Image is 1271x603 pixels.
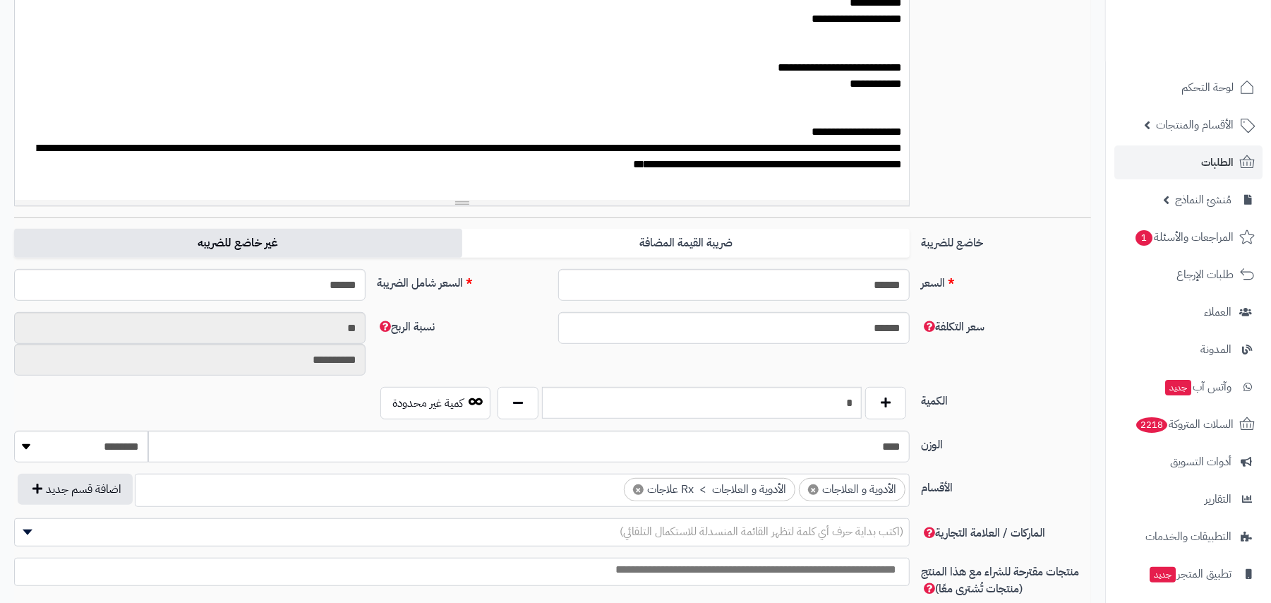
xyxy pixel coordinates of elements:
span: السلات المتروكة [1135,414,1234,434]
span: نسبة الربح [377,318,435,335]
span: التطبيقات والخدمات [1145,527,1231,547]
a: المراجعات والأسئلة1 [1114,220,1263,254]
label: الوزن [915,431,1097,453]
span: 1 [1136,230,1152,246]
span: جديد [1165,380,1191,395]
span: مُنشئ النماذج [1175,190,1231,210]
button: اضافة قسم جديد [18,474,133,505]
label: الكمية [915,387,1097,410]
span: تطبيق المتجر [1148,564,1231,584]
span: جديد [1150,567,1176,583]
a: تطبيق المتجرجديد [1114,557,1263,591]
a: التطبيقات والخدمات [1114,520,1263,554]
a: السلات المتروكة2218 [1114,407,1263,441]
span: أدوات التسويق [1170,452,1231,472]
span: وآتس آب [1164,377,1231,397]
span: (اكتب بداية حرف أي كلمة لتظهر القائمة المنسدلة للاستكمال التلقائي) [620,523,903,540]
a: التقارير [1114,482,1263,516]
span: الأقسام والمنتجات [1156,115,1234,135]
a: الطلبات [1114,145,1263,179]
li: الأدوية و العلاجات [799,478,905,501]
span: × [808,484,819,495]
span: منتجات مقترحة للشراء مع هذا المنتج (منتجات تُشترى معًا) [921,563,1079,597]
span: المراجعات والأسئلة [1134,227,1234,247]
a: وآتس آبجديد [1114,370,1263,404]
label: غير خاضع للضريبه [14,229,462,258]
label: ضريبة القيمة المضافة [462,229,910,258]
a: لوحة التحكم [1114,71,1263,105]
span: الطلبات [1201,153,1234,172]
span: الماركات / العلامة التجارية [921,525,1045,542]
span: × [633,484,644,495]
span: المدونة [1200,340,1231,359]
label: السعر [915,269,1097,292]
a: أدوات التسويق [1114,445,1263,479]
a: العملاء [1114,295,1263,329]
li: الأدوية و العلاجات > Rx علاجات [624,478,795,501]
span: العملاء [1204,302,1231,322]
span: لوحة التحكم [1181,78,1234,97]
label: السعر شامل الضريبة [371,269,553,292]
span: التقارير [1205,489,1231,509]
span: 2218 [1136,417,1167,433]
label: خاضع للضريبة [915,229,1097,251]
span: سعر التكلفة [921,318,984,335]
span: طلبات الإرجاع [1176,265,1234,285]
img: logo-2.png [1175,35,1258,65]
a: طلبات الإرجاع [1114,258,1263,292]
a: المدونة [1114,333,1263,366]
label: الأقسام [915,474,1097,496]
